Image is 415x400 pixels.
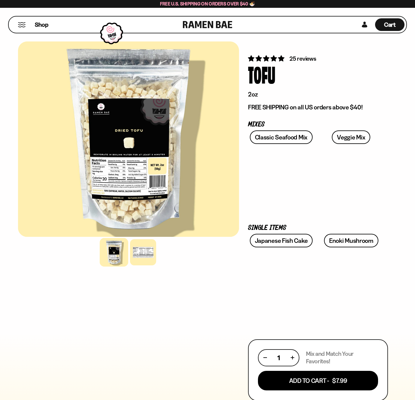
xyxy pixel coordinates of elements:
[248,55,286,62] span: 4.80 stars
[250,130,313,144] a: Classic Seafood Mix
[289,55,316,62] span: 25 reviews
[277,354,280,362] span: 1
[384,21,396,28] span: Cart
[248,63,275,85] div: Tofu
[18,22,26,27] button: Mobile Menu Trigger
[248,225,388,231] p: Single Items
[160,1,255,7] span: Free U.S. Shipping on Orders over $40 🍜
[375,17,404,33] a: Cart
[35,21,48,29] span: Shop
[250,234,313,247] a: Japanese Fish Cake
[35,18,48,31] a: Shop
[324,234,378,247] a: Enoki Mushroom
[248,103,388,111] p: FREE SHIPPING on all US orders above $40!
[258,371,378,390] button: Add To Cart - $7.99
[306,350,378,365] p: Mix and Match Your Favorites!
[332,130,370,144] a: Veggie Mix
[248,122,388,127] p: Mixes
[248,90,388,98] p: 2oz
